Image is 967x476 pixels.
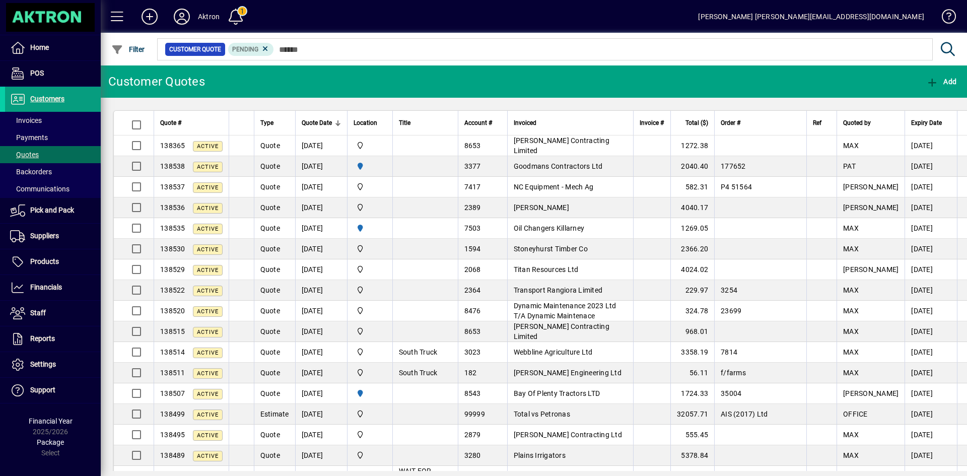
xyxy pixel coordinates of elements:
[295,135,347,156] td: [DATE]
[934,2,954,35] a: Knowledge Base
[5,180,101,197] a: Communications
[464,389,481,397] span: 8543
[197,164,219,170] span: Active
[228,43,274,56] mat-chip: Pending Status: Pending
[670,342,714,363] td: 3358.19
[464,369,477,377] span: 182
[354,305,386,316] span: Central
[30,95,64,103] span: Customers
[905,404,957,425] td: [DATE]
[260,410,289,418] span: Estimate
[843,183,899,191] span: [PERSON_NAME]
[30,69,44,77] span: POS
[464,203,481,212] span: 2389
[295,301,347,321] td: [DATE]
[5,326,101,352] a: Reports
[670,197,714,218] td: 4040.17
[843,410,868,418] span: OFFICE
[721,307,741,315] span: 23699
[160,183,185,191] span: 138537
[905,363,957,383] td: [DATE]
[514,162,603,170] span: Goodmans Contractors Ltd
[160,203,185,212] span: 138536
[843,245,859,253] span: MAX
[843,142,859,150] span: MAX
[843,265,899,274] span: [PERSON_NAME]
[670,425,714,445] td: 555.45
[354,223,386,234] span: HAMILTON
[514,431,622,439] span: [PERSON_NAME] Contracting Ltd
[670,259,714,280] td: 4024.02
[133,8,166,26] button: Add
[160,369,185,377] span: 138511
[905,280,957,301] td: [DATE]
[514,322,609,341] span: [PERSON_NAME] Contracting Limited
[260,327,280,335] span: Quote
[905,425,957,445] td: [DATE]
[260,224,280,232] span: Quote
[197,391,219,397] span: Active
[160,431,185,439] span: 138495
[5,301,101,326] a: Staff
[111,45,145,53] span: Filter
[514,203,569,212] span: [PERSON_NAME]
[5,224,101,249] a: Suppliers
[160,162,185,170] span: 138538
[464,265,481,274] span: 2068
[160,286,185,294] span: 138522
[260,203,280,212] span: Quote
[197,308,219,315] span: Active
[295,363,347,383] td: [DATE]
[464,162,481,170] span: 3377
[905,342,957,363] td: [DATE]
[260,183,280,191] span: Quote
[295,218,347,239] td: [DATE]
[5,35,101,60] a: Home
[843,431,859,439] span: MAX
[354,243,386,254] span: Central
[160,245,185,253] span: 138530
[905,218,957,239] td: [DATE]
[514,117,536,128] span: Invoiced
[295,177,347,197] td: [DATE]
[197,267,219,274] span: Active
[5,61,101,86] a: POS
[198,9,220,25] div: Aktron
[685,117,708,128] span: Total ($)
[843,451,859,459] span: MAX
[197,412,219,418] span: Active
[302,117,341,128] div: Quote Date
[905,177,957,197] td: [DATE]
[109,40,148,58] button: Filter
[843,348,859,356] span: MAX
[197,370,219,377] span: Active
[464,307,481,315] span: 8476
[5,378,101,403] a: Support
[5,112,101,129] a: Invoices
[197,226,219,232] span: Active
[905,156,957,177] td: [DATE]
[399,348,438,356] span: South Truck
[30,257,59,265] span: Products
[399,117,410,128] span: Title
[30,309,46,317] span: Staff
[166,8,198,26] button: Profile
[160,451,185,459] span: 138489
[10,133,48,142] span: Payments
[399,117,452,128] div: Title
[232,46,258,53] span: Pending
[5,352,101,377] a: Settings
[354,161,386,172] span: HAMILTON
[37,438,64,446] span: Package
[843,117,871,128] span: Quoted by
[670,363,714,383] td: 56.11
[514,224,585,232] span: Oil Changers Killarney
[911,117,951,128] div: Expiry Date
[464,224,481,232] span: 7503
[721,117,740,128] span: Order #
[354,409,386,420] span: Central
[160,265,185,274] span: 138529
[721,389,741,397] span: 35004
[10,151,39,159] span: Quotes
[514,451,566,459] span: Plains Irrigators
